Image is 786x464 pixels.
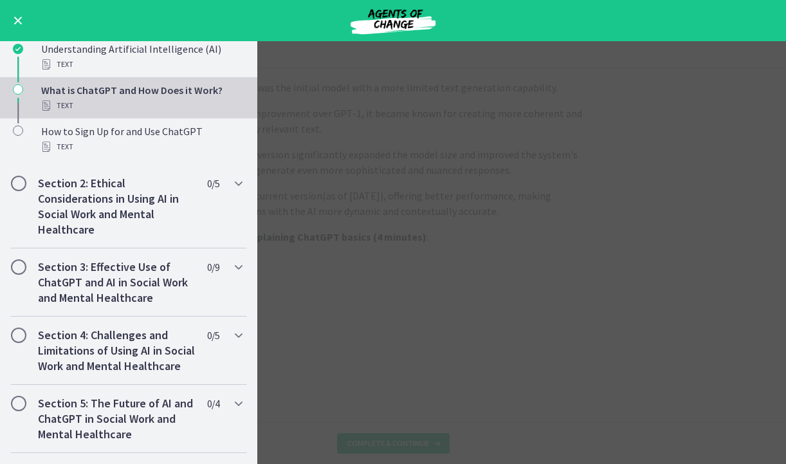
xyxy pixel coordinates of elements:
h2: Section 3: Effective Use of ChatGPT and AI in Social Work and Mental Healthcare [38,259,195,306]
h2: Section 2: Ethical Considerations in Using AI in Social Work and Mental Healthcare [38,176,195,237]
div: Text [41,139,242,154]
div: Text [41,57,242,72]
i: Completed [13,44,23,54]
div: What is ChatGPT and How Does it Work? [41,82,242,113]
h2: Section 4: Challenges and Limitations of Using AI in Social Work and Mental Healthcare [38,328,195,374]
span: 0 / 4 [207,396,219,411]
div: How to Sign Up for and Use ChatGPT [41,124,242,154]
img: Agents of Change [316,5,470,36]
span: 0 / 5 [207,176,219,191]
span: 0 / 5 [207,328,219,343]
button: Enable menu [10,13,26,28]
div: Text [41,98,242,113]
div: Understanding Artificial Intelligence (AI) [41,41,242,72]
h2: Section 5: The Future of AI and ChatGPT in Social Work and Mental Healthcare [38,396,195,442]
span: 0 / 9 [207,259,219,275]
